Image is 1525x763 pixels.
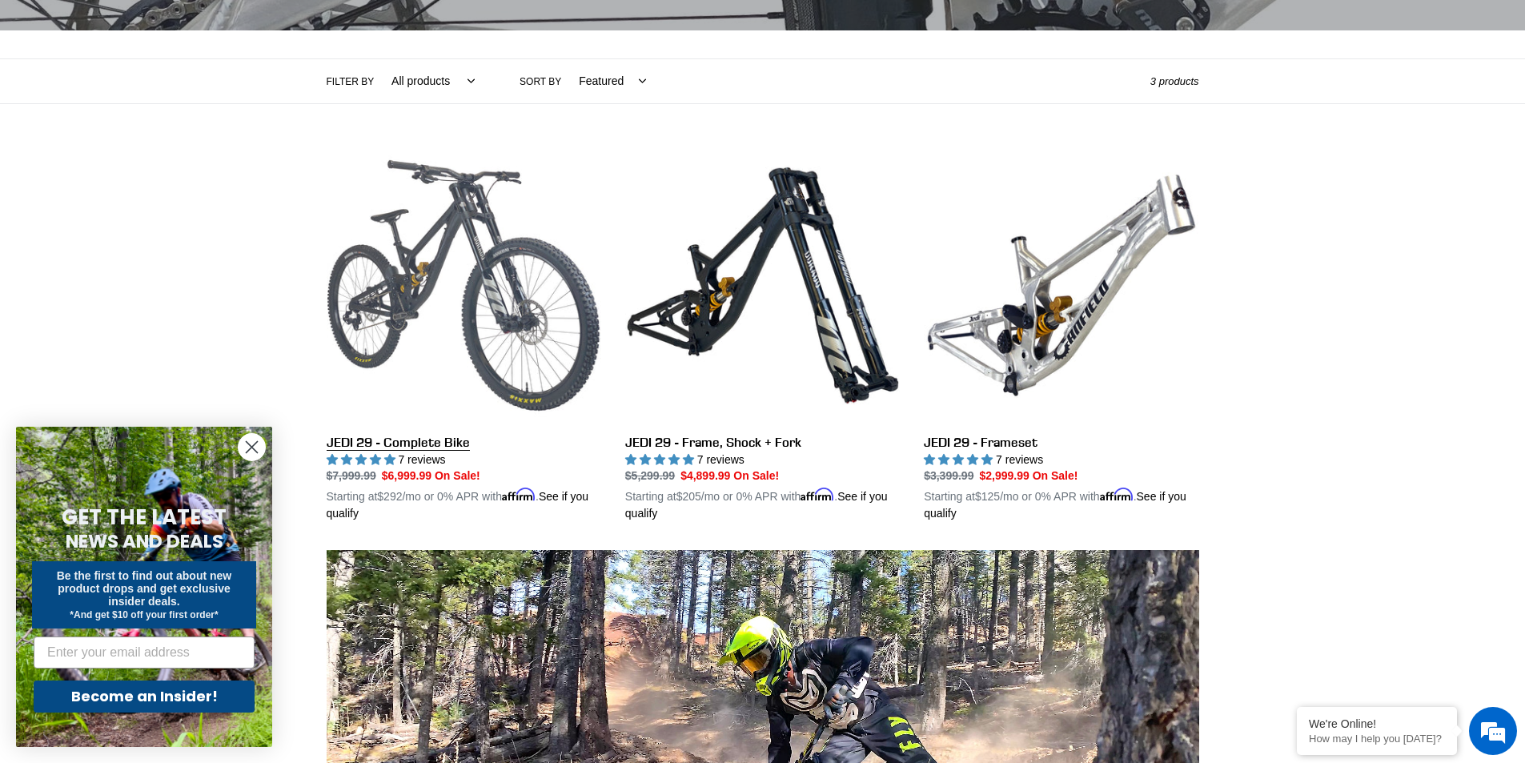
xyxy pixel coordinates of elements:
button: Close dialog [238,433,266,461]
span: NEWS AND DEALS [66,528,223,554]
label: Filter by [327,74,375,89]
input: Enter your email address [34,637,255,669]
label: Sort by [520,74,561,89]
span: 3 products [1150,75,1199,87]
button: Become an Insider! [34,681,255,713]
span: *And get $10 off your first order* [70,609,218,620]
span: GET THE LATEST [62,503,227,532]
span: Be the first to find out about new product drops and get exclusive insider deals. [57,569,232,608]
p: How may I help you today? [1309,733,1445,745]
div: We're Online! [1309,717,1445,730]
